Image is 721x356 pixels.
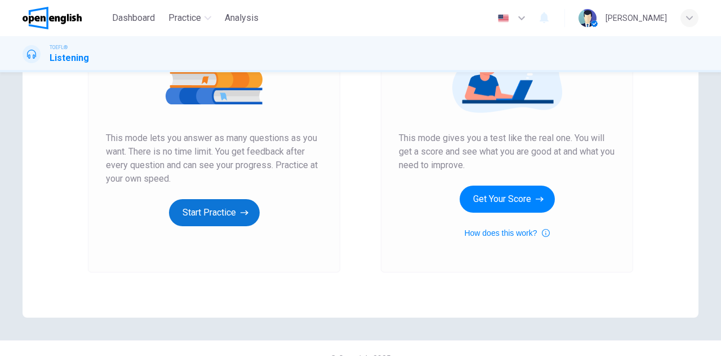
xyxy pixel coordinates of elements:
[164,8,216,28] button: Practice
[606,11,667,25] div: [PERSON_NAME]
[168,11,201,25] span: Practice
[169,199,260,226] button: Start Practice
[460,186,555,213] button: Get Your Score
[50,51,89,65] h1: Listening
[399,131,615,172] span: This mode gives you a test like the real one. You will get a score and see what you are good at a...
[50,43,68,51] span: TOEFL®
[23,7,108,29] a: OpenEnglish logo
[23,7,82,29] img: OpenEnglish logo
[108,8,159,28] button: Dashboard
[106,131,322,186] span: This mode lets you answer as many questions as you want. There is no time limit. You get feedback...
[496,14,510,23] img: en
[225,11,259,25] span: Analysis
[112,11,155,25] span: Dashboard
[220,8,263,28] button: Analysis
[464,226,549,240] button: How does this work?
[578,9,597,27] img: Profile picture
